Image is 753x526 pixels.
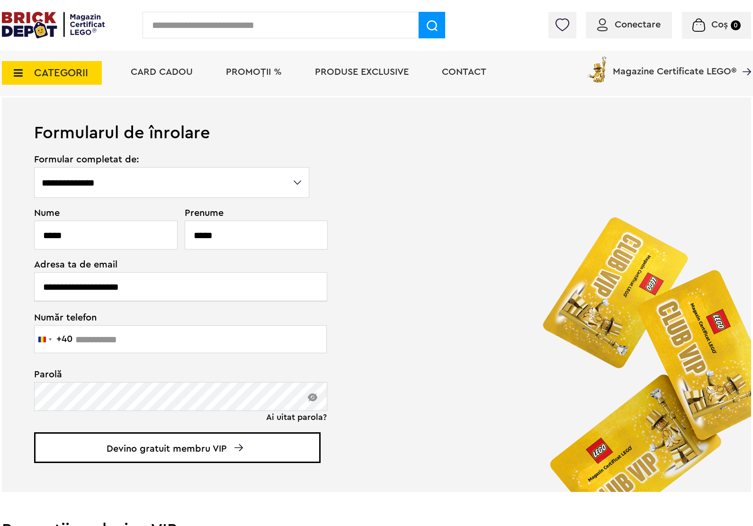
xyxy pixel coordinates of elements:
h1: Formularul de înrolare [2,98,751,142]
img: Arrow%20-%20Down.svg [234,444,243,451]
span: Prenume [185,208,311,218]
a: PROMOȚII % [226,67,282,77]
span: CATEGORII [34,68,88,78]
img: vip_page_image [527,201,751,492]
span: Parolă [34,370,310,379]
a: Conectare [597,20,661,29]
a: Card Cadou [131,67,193,77]
a: Contact [442,67,486,77]
a: Ai uitat parola? [266,412,327,422]
span: Conectare [615,20,661,29]
span: Număr telefon [34,312,310,322]
span: Coș [711,20,728,29]
span: Devino gratuit membru VIP [34,432,321,463]
span: Formular completat de: [34,155,310,164]
span: Magazine Certificate LEGO® [613,54,736,76]
a: Produse exclusive [315,67,409,77]
a: Magazine Certificate LEGO® [736,54,751,64]
span: Nume [34,208,172,218]
small: 0 [731,20,741,30]
span: Adresa ta de email [34,260,310,269]
div: +40 [56,334,72,344]
button: Selected country [35,326,72,353]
